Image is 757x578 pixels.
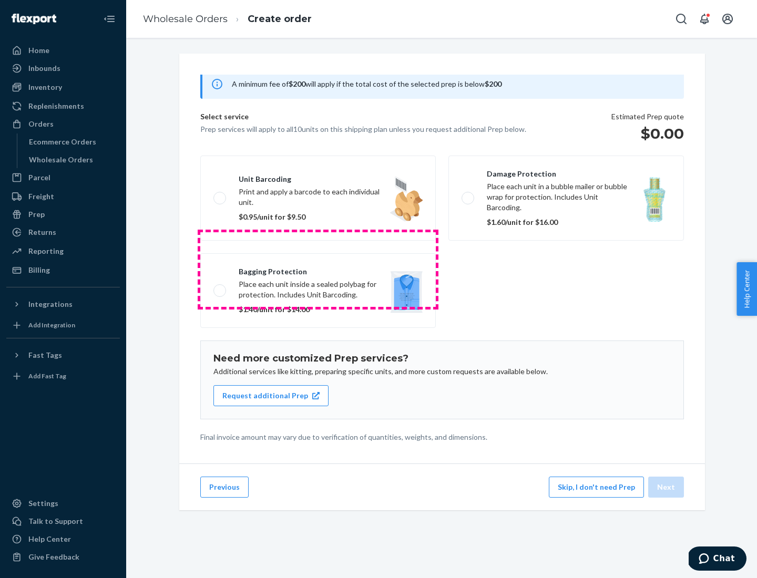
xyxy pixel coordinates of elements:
[6,296,120,313] button: Integrations
[6,513,120,530] button: Talk to Support
[248,13,312,25] a: Create order
[28,209,45,220] div: Prep
[6,98,120,115] a: Replenishments
[28,246,64,256] div: Reporting
[28,119,54,129] div: Orders
[28,350,62,360] div: Fast Tags
[289,79,305,88] b: $200
[6,262,120,278] a: Billing
[232,79,502,88] span: A minimum fee of will apply if the total cost of the selected prep is below
[12,14,56,24] img: Flexport logo
[200,111,526,124] p: Select service
[213,366,671,377] p: Additional services like kitting, preparing specific units, and more custom requests are availabl...
[200,432,684,442] p: Final invoice amount may vary due to verification of quantities, weights, and dimensions.
[28,172,50,183] div: Parcel
[671,8,692,29] button: Open Search Box
[694,8,715,29] button: Open notifications
[6,79,120,96] a: Inventory
[28,534,71,544] div: Help Center
[549,477,644,498] button: Skip, I don't need Prep
[6,531,120,548] a: Help Center
[6,60,120,77] a: Inbounds
[28,45,49,56] div: Home
[24,133,120,150] a: Ecommerce Orders
[611,124,684,143] h1: $0.00
[28,299,73,309] div: Integrations
[29,154,93,165] div: Wholesale Orders
[6,206,120,223] a: Prep
[24,151,120,168] a: Wholesale Orders
[28,191,54,202] div: Freight
[6,347,120,364] button: Fast Tags
[28,321,75,329] div: Add Integration
[28,227,56,238] div: Returns
[6,188,120,205] a: Freight
[717,8,738,29] button: Open account menu
[28,265,50,275] div: Billing
[28,63,60,74] div: Inbounds
[28,101,84,111] div: Replenishments
[28,371,66,380] div: Add Fast Tag
[6,169,120,186] a: Parcel
[143,13,228,25] a: Wholesale Orders
[689,546,746,573] iframe: Opens a widget where you can chat to one of our agents
[200,477,249,498] button: Previous
[6,368,120,385] a: Add Fast Tag
[213,354,671,364] h1: Need more customized Prep services?
[28,552,79,562] div: Give Feedback
[28,498,58,509] div: Settings
[6,116,120,132] a: Orders
[6,42,120,59] a: Home
[736,262,757,316] button: Help Center
[6,549,120,565] button: Give Feedback
[6,243,120,260] a: Reporting
[135,4,320,35] ol: breadcrumbs
[6,495,120,512] a: Settings
[648,477,684,498] button: Next
[200,124,526,135] p: Prep services will apply to all 10 units on this shipping plan unless you request additional Prep...
[611,111,684,122] p: Estimated Prep quote
[99,8,120,29] button: Close Navigation
[213,385,329,406] button: Request additional Prep
[6,224,120,241] a: Returns
[29,137,96,147] div: Ecommerce Orders
[28,516,83,527] div: Talk to Support
[485,79,502,88] b: $200
[28,82,62,92] div: Inventory
[6,317,120,334] a: Add Integration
